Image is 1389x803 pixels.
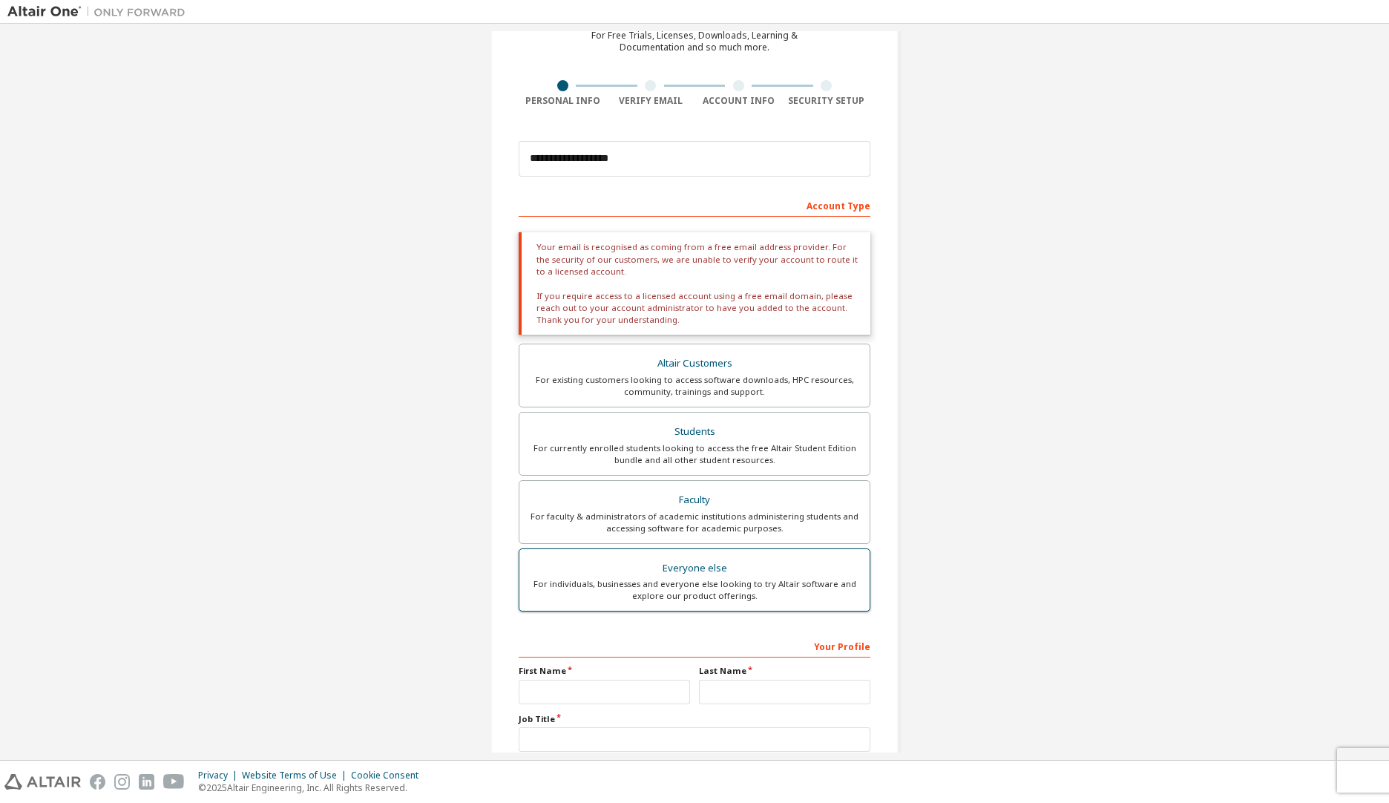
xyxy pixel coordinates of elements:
[519,95,607,107] div: Personal Info
[699,665,870,677] label: Last Name
[607,95,695,107] div: Verify Email
[90,774,105,790] img: facebook.svg
[198,770,242,781] div: Privacy
[519,665,690,677] label: First Name
[694,95,783,107] div: Account Info
[198,781,427,794] p: © 2025 Altair Engineering, Inc. All Rights Reserved.
[783,95,871,107] div: Security Setup
[519,232,870,335] div: Your email is recognised as coming from a free email address provider. For the security of our cu...
[7,4,193,19] img: Altair One
[519,634,870,658] div: Your Profile
[528,511,861,534] div: For faculty & administrators of academic institutions administering students and accessing softwa...
[519,193,870,217] div: Account Type
[528,490,861,511] div: Faculty
[163,774,185,790] img: youtube.svg
[528,422,861,442] div: Students
[591,30,798,53] div: For Free Trials, Licenses, Downloads, Learning & Documentation and so much more.
[528,442,861,466] div: For currently enrolled students looking to access the free Altair Student Edition bundle and all ...
[528,353,861,374] div: Altair Customers
[528,374,861,398] div: For existing customers looking to access software downloads, HPC resources, community, trainings ...
[519,713,870,725] label: Job Title
[114,774,130,790] img: instagram.svg
[528,558,861,579] div: Everyone else
[4,774,81,790] img: altair_logo.svg
[528,578,861,602] div: For individuals, businesses and everyone else looking to try Altair software and explore our prod...
[351,770,427,781] div: Cookie Consent
[242,770,351,781] div: Website Terms of Use
[139,774,154,790] img: linkedin.svg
